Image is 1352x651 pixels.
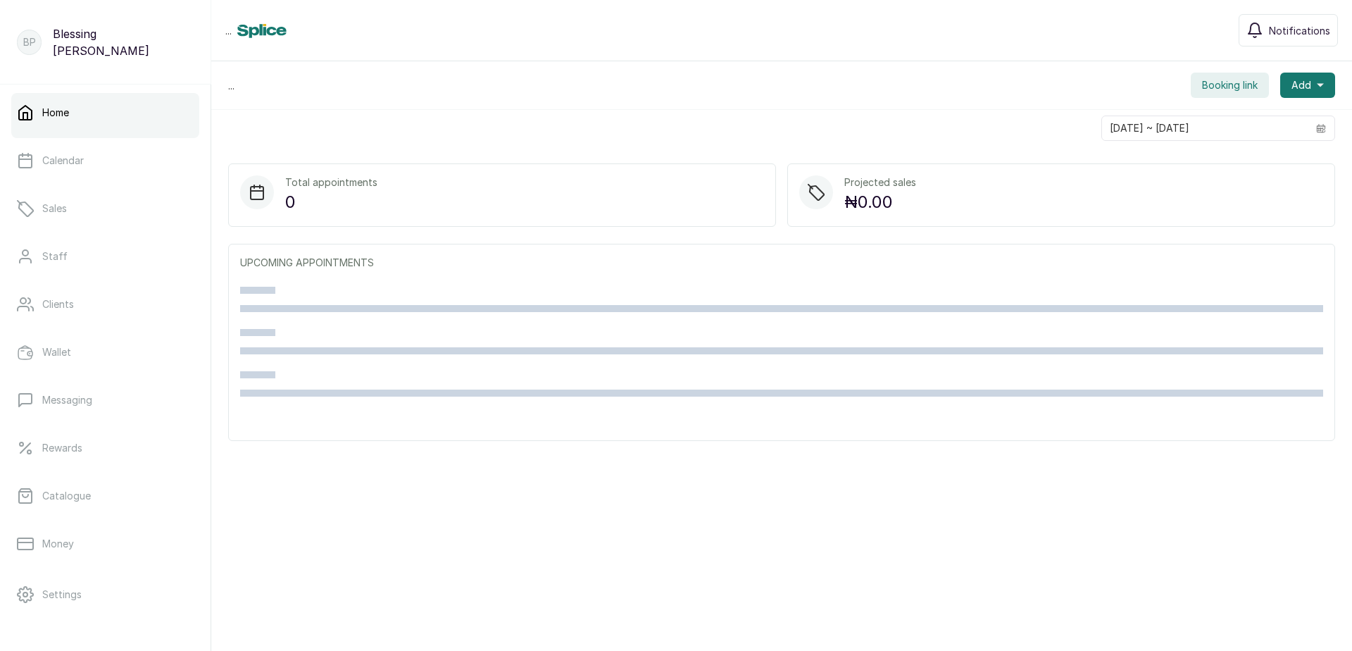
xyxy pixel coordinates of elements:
p: BP [23,35,36,49]
p: Calendar [42,154,84,168]
div: ... [225,23,378,38]
p: Rewards [42,441,82,455]
button: Booking link [1191,73,1269,98]
a: Rewards [11,428,199,468]
span: Booking link [1202,78,1258,92]
a: Money [11,524,199,564]
p: Sales [42,201,67,216]
p: UPCOMING APPOINTMENTS [240,256,1323,270]
span: Notifications [1269,23,1330,38]
p: Staff [42,249,68,263]
p: Wallet [42,345,71,359]
span: Add [1291,78,1311,92]
button: Notifications [1239,14,1338,46]
button: Add [1280,73,1335,98]
a: Staff [11,237,199,276]
div: ... [211,61,1352,110]
p: Projected sales [844,175,916,190]
a: Clients [11,285,199,324]
svg: calendar [1316,123,1326,133]
p: Blessing [PERSON_NAME] [53,25,194,59]
a: Settings [11,575,199,614]
input: Select date [1102,116,1308,140]
p: Clients [42,297,74,311]
a: Messaging [11,380,199,420]
p: Total appointments [285,175,377,190]
a: Home [11,93,199,132]
a: Catalogue [11,476,199,516]
a: Calendar [11,141,199,180]
p: ₦0.00 [844,190,916,215]
p: Home [42,106,69,120]
p: Messaging [42,393,92,407]
a: Sales [11,189,199,228]
p: 0 [285,190,377,215]
p: Money [42,537,74,551]
p: Settings [42,588,82,602]
a: Wallet [11,333,199,372]
p: Catalogue [42,489,91,503]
